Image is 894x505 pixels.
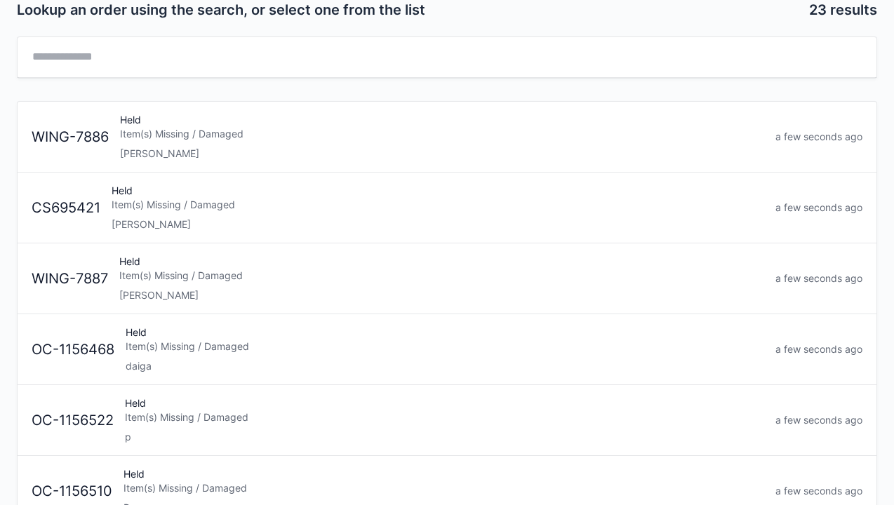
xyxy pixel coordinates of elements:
[770,201,868,215] div: a few seconds ago
[125,410,764,424] div: Item(s) Missing / Damaged
[26,410,119,431] div: OC-1156522
[114,113,770,161] div: Held
[18,173,876,243] a: CS695421HeldItem(s) Missing / Damaged[PERSON_NAME]a few seconds ago
[120,147,764,161] div: [PERSON_NAME]
[26,339,120,360] div: OC-1156468
[112,217,764,231] div: [PERSON_NAME]
[126,359,764,373] div: daiga
[26,269,114,289] div: WING-7887
[770,413,868,427] div: a few seconds ago
[114,255,770,302] div: Held
[120,325,770,373] div: Held
[112,198,764,212] div: Item(s) Missing / Damaged
[26,127,114,147] div: WING-7886
[770,484,868,498] div: a few seconds ago
[106,184,770,231] div: Held
[18,385,876,456] a: OC-1156522HeldItem(s) Missing / Damagedpa few seconds ago
[770,130,868,144] div: a few seconds ago
[124,481,764,495] div: Item(s) Missing / Damaged
[18,314,876,385] a: OC-1156468HeldItem(s) Missing / Damageddaigaa few seconds ago
[26,198,106,218] div: CS695421
[26,481,118,501] div: OC-1156510
[18,102,876,173] a: WING-7886HeldItem(s) Missing / Damaged[PERSON_NAME]a few seconds ago
[119,288,764,302] div: [PERSON_NAME]
[120,127,764,141] div: Item(s) Missing / Damaged
[126,339,764,353] div: Item(s) Missing / Damaged
[119,396,770,444] div: Held
[18,243,876,314] a: WING-7887HeldItem(s) Missing / Damaged[PERSON_NAME]a few seconds ago
[770,342,868,356] div: a few seconds ago
[770,271,868,285] div: a few seconds ago
[119,269,764,283] div: Item(s) Missing / Damaged
[125,430,764,444] div: p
